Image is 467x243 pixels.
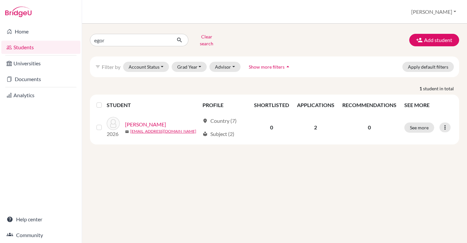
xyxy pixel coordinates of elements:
[130,128,196,134] a: [EMAIL_ADDRESS][DOMAIN_NAME]
[400,97,456,113] th: SEE MORE
[125,130,129,134] span: mail
[202,117,237,125] div: Country (7)
[249,64,285,70] span: Show more filters
[90,34,171,46] input: Find student by name...
[1,41,80,54] a: Students
[408,6,459,18] button: [PERSON_NAME]
[202,130,234,138] div: Subject (2)
[402,62,454,72] button: Apply default filters
[404,122,434,133] button: See more
[107,97,199,113] th: STUDENT
[209,62,241,72] button: Advisor
[419,85,423,92] strong: 1
[1,213,80,226] a: Help center
[1,89,80,102] a: Analytics
[293,97,338,113] th: APPLICATIONS
[123,62,169,72] button: Account Status
[1,229,80,242] a: Community
[1,25,80,38] a: Home
[202,118,208,123] span: location_on
[199,97,250,113] th: PROFILE
[5,7,32,17] img: Bridge-U
[107,117,120,130] img: SHISHKIN, Egor
[1,73,80,86] a: Documents
[102,64,120,70] span: Filter by
[250,97,293,113] th: SHORTLISTED
[1,57,80,70] a: Universities
[107,130,120,138] p: 2026
[423,85,459,92] span: student in total
[188,32,225,49] button: Clear search
[409,34,459,46] button: Add student
[202,131,208,137] span: local_library
[250,113,293,142] td: 0
[95,64,100,69] i: filter_list
[243,62,297,72] button: Show more filtersarrow_drop_up
[285,63,291,70] i: arrow_drop_up
[342,123,396,131] p: 0
[125,121,166,128] a: [PERSON_NAME]
[172,62,207,72] button: Grad Year
[293,113,338,142] td: 2
[338,97,400,113] th: RECOMMENDATIONS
